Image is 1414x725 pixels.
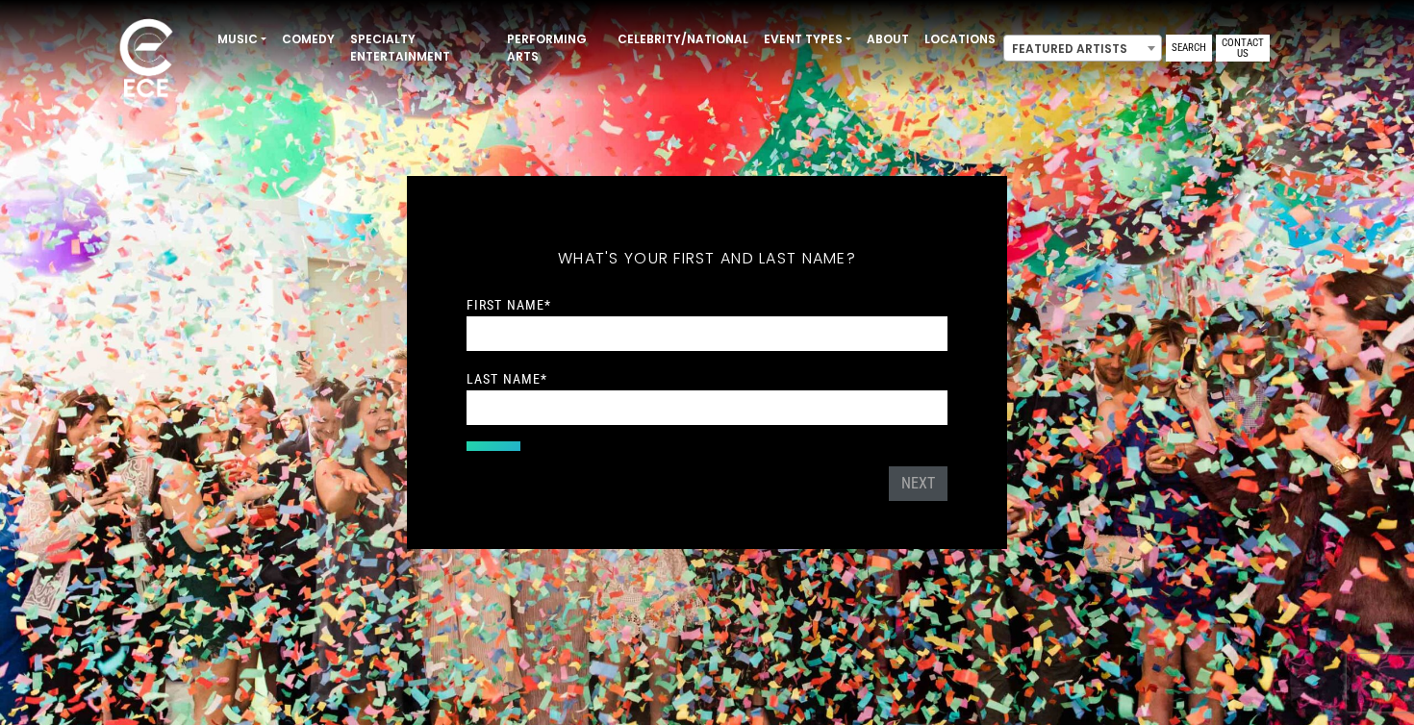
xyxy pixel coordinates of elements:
a: Contact Us [1216,35,1270,62]
a: Specialty Entertainment [342,23,499,73]
a: Celebrity/National [610,23,756,56]
a: Search [1166,35,1212,62]
span: Featured Artists [1003,35,1162,62]
label: First Name [467,296,551,313]
a: Locations [917,23,1003,56]
a: Event Types [756,23,859,56]
img: ece_new_logo_whitev2-1.png [98,13,194,107]
a: Music [210,23,274,56]
span: Featured Artists [1004,36,1161,62]
a: About [859,23,917,56]
a: Comedy [274,23,342,56]
label: Last Name [467,370,547,387]
a: Performing Arts [499,23,610,73]
h5: What's your first and last name? [467,224,947,293]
